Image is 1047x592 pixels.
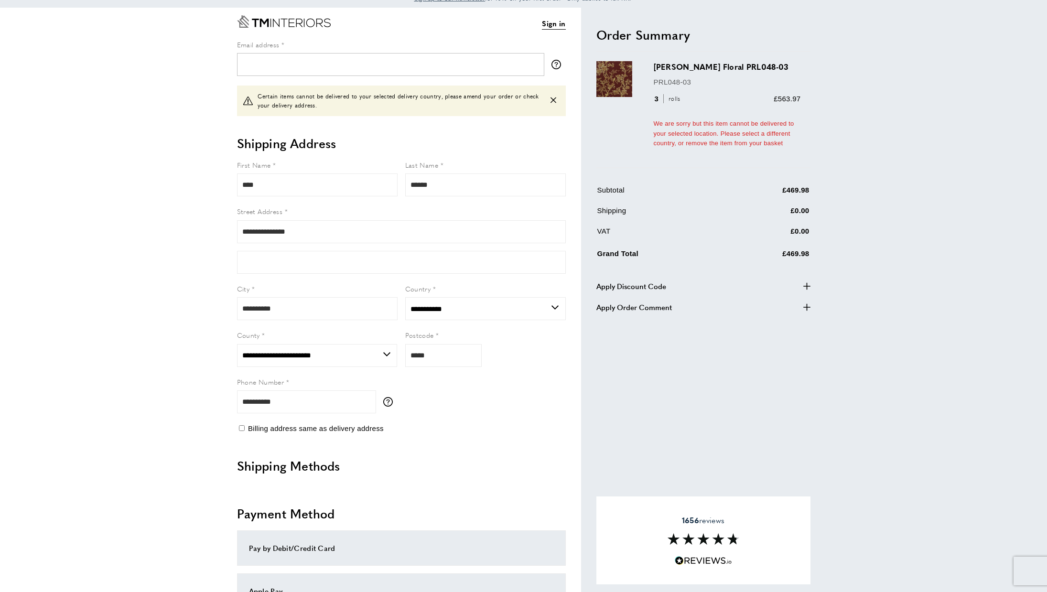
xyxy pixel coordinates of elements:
button: More information [551,60,566,69]
span: Email address [237,40,280,49]
span: Country [405,284,431,293]
span: Last Name [405,160,439,170]
td: £0.00 [726,205,810,224]
span: Apply Order Comment [596,301,672,313]
img: Reviews section [668,533,739,545]
span: City [237,284,250,293]
div: 3 [654,93,684,105]
td: £0.00 [726,226,810,244]
h2: Payment Method [237,505,566,522]
a: Go to Home page [237,15,331,28]
td: £469.98 [726,246,810,267]
span: County [237,330,260,340]
span: Phone Number [237,377,284,387]
img: Reviews.io 5 stars [675,556,732,565]
h2: Shipping Methods [237,457,566,474]
button: More information [383,397,398,407]
td: Grand Total [597,246,725,267]
h3: [PERSON_NAME] Floral PRL048-03 [654,61,801,72]
strong: 1656 [682,515,699,526]
p: PRL048-03 [654,76,801,88]
input: Billing address same as delivery address [239,425,245,431]
h2: Order Summary [596,26,810,43]
a: Sign in [542,18,565,30]
td: VAT [597,226,725,244]
span: Postcode [405,330,434,340]
span: Street Address [237,206,283,216]
img: Marlowe Floral PRL048-03 [596,61,632,97]
span: Billing address same as delivery address [248,424,384,432]
span: rolls [663,94,683,103]
td: Subtotal [597,184,725,203]
div: Pay by Debit/Credit Card [249,542,554,554]
td: Shipping [597,205,725,224]
span: reviews [682,516,724,525]
span: First Name [237,160,271,170]
span: Certain items cannot be delivered to your selected delivery country, please amend your order or c... [258,92,542,110]
span: £563.97 [774,95,800,103]
span: Apply Discount Code [596,280,666,292]
div: We are sorry but this item cannot be delivered to your selected location. Please select a differe... [654,119,801,149]
h2: Shipping Address [237,135,566,152]
td: £469.98 [726,184,810,203]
